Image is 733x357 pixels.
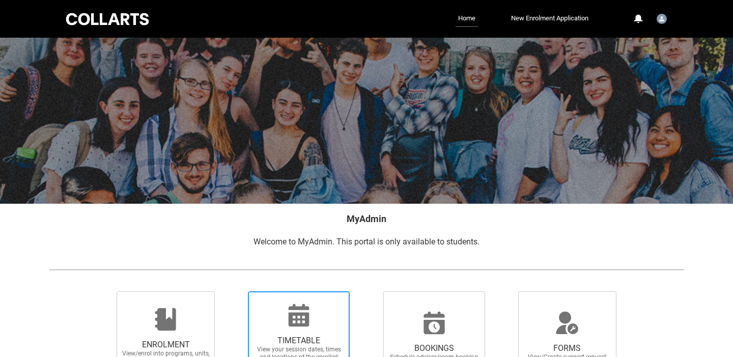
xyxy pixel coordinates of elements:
button: User Profile Student.achanph.20252643 [654,10,669,26]
span: BOOKINGS [389,343,479,353]
a: Home [456,11,478,27]
span: ENROLMENT [121,340,211,350]
a: New Enrolment Application [509,11,591,26]
img: Student.achanph.20252643 [657,14,667,24]
span: Welcome to MyAdmin. This portal is only available to students. [253,237,480,246]
h2: MyAdmin [49,212,684,226]
span: TIMETABLE [254,336,344,346]
span: FORMS [522,343,612,353]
